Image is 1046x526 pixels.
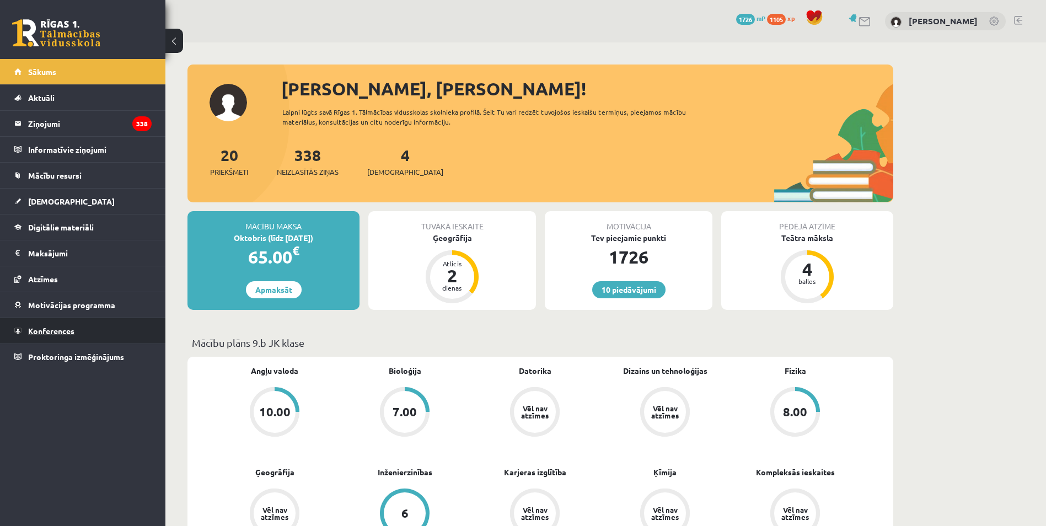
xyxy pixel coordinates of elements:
[210,167,248,178] span: Priekšmeti
[545,244,712,270] div: 1726
[187,232,360,244] div: Oktobris (līdz [DATE])
[791,278,824,285] div: balles
[132,116,152,131] i: 338
[389,365,421,377] a: Bioloģija
[292,243,299,259] span: €
[787,14,795,23] span: xp
[14,240,152,266] a: Maksājumi
[545,211,712,232] div: Motivācija
[736,14,755,25] span: 1726
[14,344,152,369] a: Proktoringa izmēģinājums
[368,232,536,305] a: Ģeogrāfija Atlicis 2 dienas
[14,318,152,343] a: Konferences
[767,14,786,25] span: 1105
[393,406,417,418] div: 7.00
[28,93,55,103] span: Aktuāli
[721,232,893,244] div: Teātra māksla
[623,365,707,377] a: Dizains un tehnoloģijas
[504,466,566,478] a: Karjeras izglītība
[251,365,298,377] a: Angļu valoda
[14,292,152,318] a: Motivācijas programma
[28,196,115,206] span: [DEMOGRAPHIC_DATA]
[282,107,706,127] div: Laipni lūgts savā Rīgas 1. Tālmācības vidusskolas skolnieka profilā. Šeit Tu vari redzēt tuvojošo...
[14,189,152,214] a: [DEMOGRAPHIC_DATA]
[653,466,677,478] a: Ķīmija
[436,267,469,285] div: 2
[14,85,152,110] a: Aktuāli
[28,137,152,162] legend: Informatīvie ziņojumi
[28,352,124,362] span: Proktoringa izmēģinājums
[650,405,680,419] div: Vēl nav atzīmes
[545,232,712,244] div: Tev pieejamie punkti
[187,244,360,270] div: 65.00
[650,506,680,520] div: Vēl nav atzīmes
[785,365,806,377] a: Fizika
[28,326,74,336] span: Konferences
[14,111,152,136] a: Ziņojumi338
[909,15,978,26] a: [PERSON_NAME]
[368,211,536,232] div: Tuvākā ieskaite
[519,365,551,377] a: Datorika
[791,260,824,278] div: 4
[28,170,82,180] span: Mācību resursi
[28,111,152,136] legend: Ziņojumi
[519,405,550,419] div: Vēl nav atzīmes
[378,466,432,478] a: Inženierzinības
[367,145,443,178] a: 4[DEMOGRAPHIC_DATA]
[519,506,550,520] div: Vēl nav atzīmes
[783,406,807,418] div: 8.00
[28,300,115,310] span: Motivācijas programma
[28,222,94,232] span: Digitālie materiāli
[210,145,248,178] a: 20Priekšmeti
[14,266,152,292] a: Atzīmes
[187,211,360,232] div: Mācību maksa
[28,67,56,77] span: Sākums
[259,506,290,520] div: Vēl nav atzīmes
[14,214,152,240] a: Digitālie materiāli
[436,285,469,291] div: dienas
[259,406,291,418] div: 10.00
[600,387,730,439] a: Vēl nav atzīmes
[721,232,893,305] a: Teātra māksla 4 balles
[28,240,152,266] legend: Maksājumi
[780,506,811,520] div: Vēl nav atzīmes
[592,281,666,298] a: 10 piedāvājumi
[340,387,470,439] a: 7.00
[730,387,860,439] a: 8.00
[757,14,765,23] span: mP
[281,76,893,102] div: [PERSON_NAME], [PERSON_NAME]!
[14,59,152,84] a: Sākums
[470,387,600,439] a: Vēl nav atzīmes
[277,145,339,178] a: 338Neizlasītās ziņas
[246,281,302,298] a: Apmaksāt
[767,14,800,23] a: 1105 xp
[436,260,469,267] div: Atlicis
[14,163,152,188] a: Mācību resursi
[367,167,443,178] span: [DEMOGRAPHIC_DATA]
[192,335,889,350] p: Mācību plāns 9.b JK klase
[756,466,835,478] a: Kompleksās ieskaites
[210,387,340,439] a: 10.00
[14,137,152,162] a: Informatīvie ziņojumi
[736,14,765,23] a: 1726 mP
[277,167,339,178] span: Neizlasītās ziņas
[368,232,536,244] div: Ģeogrāfija
[28,274,58,284] span: Atzīmes
[255,466,294,478] a: Ģeogrāfija
[401,507,409,519] div: 6
[891,17,902,28] img: Dmitrijs Poļakovs
[12,19,100,47] a: Rīgas 1. Tālmācības vidusskola
[721,211,893,232] div: Pēdējā atzīme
